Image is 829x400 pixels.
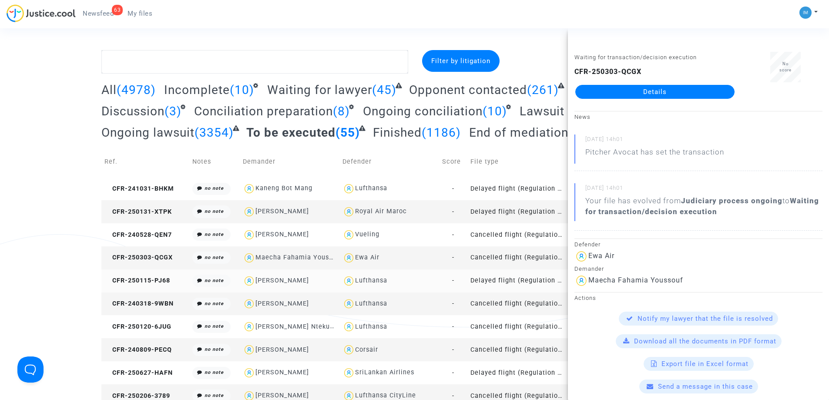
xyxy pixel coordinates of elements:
[574,295,596,301] small: Actions
[205,232,224,237] i: no note
[355,300,387,307] div: Lufthansa
[422,125,461,140] span: (1186)
[567,146,618,177] td: Phase
[452,208,454,215] span: -
[267,83,372,97] span: Waiting for lawyer
[431,57,490,65] span: Filter by litigation
[452,254,454,261] span: -
[194,104,333,118] span: Conciliation preparation
[355,392,416,399] div: Lufthansa CityLine
[243,229,255,241] img: icon-user.svg
[205,370,224,375] i: no note
[467,223,567,246] td: Cancelled flight (Regulation EC 261/2004)
[101,146,189,177] td: Ref.
[195,125,234,140] span: (3354)
[104,277,170,284] span: CFR-250115-PJ68
[574,241,601,248] small: Defender
[336,125,360,140] span: (55)
[452,392,454,400] span: -
[467,200,567,223] td: Delayed flight (Regulation EC 261/2004)
[574,114,591,120] small: News
[243,298,255,310] img: icon-user.svg
[355,185,387,192] div: Lufthansa
[585,184,822,195] small: [DATE] 14h01
[7,4,76,22] img: jc-logo.svg
[467,315,567,338] td: Cancelled flight (Regulation EC 261/2004)
[483,104,507,118] span: (10)
[373,125,422,140] span: Finished
[355,208,407,215] div: Royal Air Maroc
[255,277,309,284] div: [PERSON_NAME]
[355,254,379,261] div: Ewa Air
[17,356,44,383] iframe: Help Scout Beacon - Open
[205,278,224,283] i: no note
[243,205,255,218] img: icon-user.svg
[467,269,567,292] td: Delayed flight (Regulation EC 261/2004)
[101,83,117,97] span: All
[243,320,255,333] img: icon-user.svg
[452,323,454,330] span: -
[243,252,255,264] img: icon-user.svg
[452,231,454,239] span: -
[104,185,174,192] span: CFR-241031-BHKM
[452,300,454,307] span: -
[363,104,483,118] span: Ongoing conciliation
[342,366,355,379] img: icon-user.svg
[342,205,355,218] img: icon-user.svg
[342,343,355,356] img: icon-user.svg
[574,249,588,263] img: icon-user.svg
[205,301,224,306] i: no note
[104,254,173,261] span: CFR-250303-QCGX
[255,369,309,376] div: [PERSON_NAME]
[372,83,396,97] span: (45)
[585,147,724,162] p: Pitcher Avocat has set the transaction
[452,346,454,353] span: -
[83,10,114,17] span: Newsfeed
[339,146,439,177] td: Defender
[243,366,255,379] img: icon-user.svg
[205,255,224,260] i: no note
[467,177,567,200] td: Delayed flight (Regulation EC 261/2004)
[240,146,339,177] td: Demander
[585,135,822,147] small: [DATE] 14h01
[355,231,379,238] div: Vueling
[164,104,181,118] span: (3)
[104,323,171,330] span: CFR-250120-6JUG
[255,392,309,399] div: [PERSON_NAME]
[355,369,414,376] div: SriLankan Airlines
[128,10,152,17] span: My files
[76,7,121,20] a: 63Newsfeed
[104,346,172,353] span: CFR-240809-PECQ
[164,83,230,97] span: Incomplete
[205,208,224,214] i: no note
[333,104,350,118] span: (8)
[104,231,172,239] span: CFR-240528-QEN7
[112,5,123,15] div: 63
[342,275,355,287] img: icon-user.svg
[575,85,735,99] a: Details
[467,338,567,361] td: Cancelled flight (Regulation EC 261/2004)
[255,300,309,307] div: [PERSON_NAME]
[520,104,620,118] span: Lawsuit to create
[799,7,812,19] img: a105443982b9e25553e3eed4c9f672e7
[342,320,355,333] img: icon-user.svg
[452,277,454,284] span: -
[355,346,378,353] div: Corsair
[467,292,567,316] td: Cancelled flight (Regulation EC 261/2004)
[658,383,753,390] span: Send a message in this case
[588,252,614,260] div: Ewa Air
[205,393,224,398] i: no note
[588,276,683,284] div: Maecha Fahamia Youssouf
[230,83,254,97] span: (10)
[342,182,355,195] img: icon-user.svg
[104,208,172,215] span: CFR-250131-XTPK
[779,61,792,72] span: No score
[243,182,255,195] img: icon-user.svg
[439,146,467,177] td: Score
[189,146,240,177] td: Notes
[246,125,336,140] span: To be executed
[121,7,159,20] a: My files
[355,323,387,330] div: Lufthansa
[255,346,309,353] div: [PERSON_NAME]
[469,125,686,140] span: End of mediation handled by a lawyer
